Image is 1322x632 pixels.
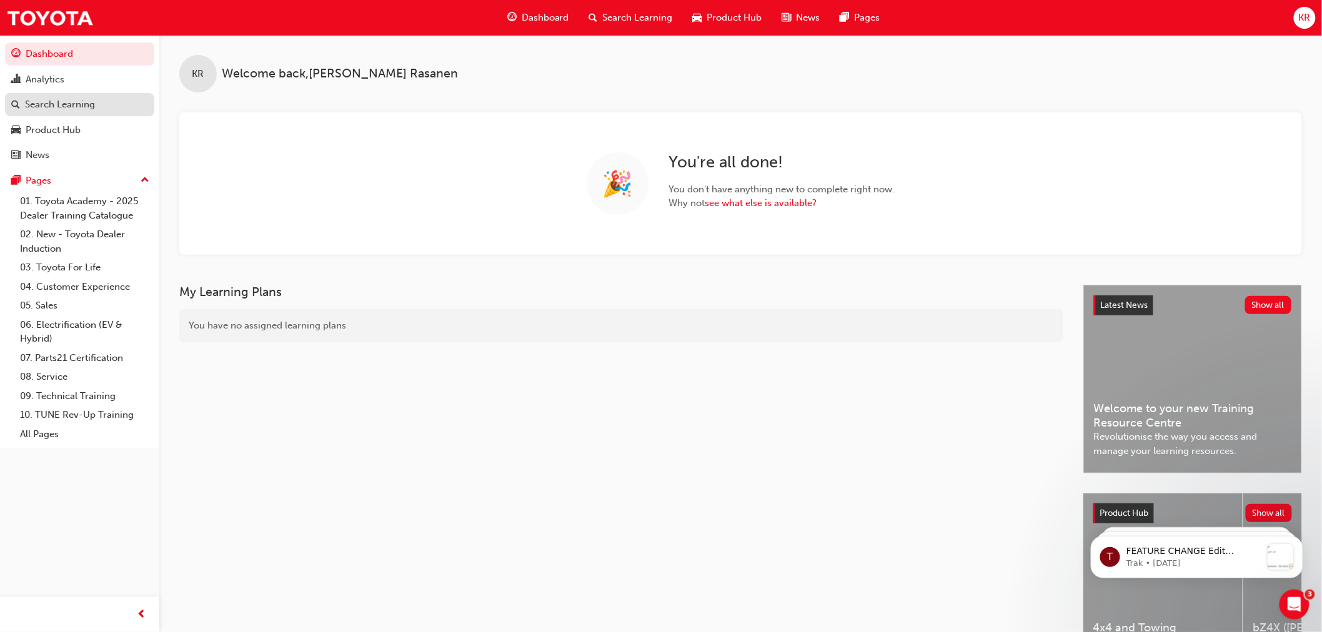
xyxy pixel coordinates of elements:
a: News [5,144,154,167]
a: 10. TUNE Rev-Up Training [15,405,154,425]
iframe: Intercom live chat [1280,590,1310,620]
span: car-icon [11,125,21,136]
a: Product Hub [5,119,154,142]
span: Revolutionise the way you access and manage your learning resources. [1094,430,1291,458]
a: Latest NewsShow allWelcome to your new Training Resource CentreRevolutionise the way you access a... [1083,285,1302,473]
span: KR [1299,11,1311,25]
a: Analytics [5,68,154,91]
button: Pages [5,169,154,192]
span: guage-icon [11,49,21,60]
iframe: Intercom notifications message [1072,511,1322,598]
button: DashboardAnalyticsSearch LearningProduct HubNews [5,40,154,169]
span: search-icon [11,99,20,111]
span: Latest News [1101,300,1148,310]
a: 05. Sales [15,296,154,315]
span: Dashboard [522,11,569,25]
span: Search Learning [603,11,673,25]
span: You don ' t have anything new to complete right now. [669,182,895,197]
span: search-icon [589,10,598,26]
div: Analytics [26,72,64,87]
span: news-icon [11,150,21,161]
span: 🎉 [602,177,634,191]
a: Product HubShow all [1093,503,1292,523]
h3: My Learning Plans [179,285,1063,299]
span: guage-icon [507,10,517,26]
span: prev-icon [137,607,147,623]
a: search-iconSearch Learning [579,5,683,31]
a: car-iconProduct Hub [683,5,772,31]
div: News [26,148,49,162]
button: Show all [1245,296,1292,314]
button: Show all [1246,504,1293,522]
a: 06. Electrification (EV & Hybrid) [15,315,154,348]
span: KR [192,67,204,81]
span: car-icon [693,10,702,26]
a: 09. Technical Training [15,387,154,406]
a: Latest NewsShow all [1094,295,1291,315]
span: pages-icon [840,10,850,26]
button: KR [1294,7,1316,29]
a: 01. Toyota Academy - 2025 Dealer Training Catalogue [15,192,154,225]
span: News [797,11,820,25]
a: 02. New - Toyota Dealer Induction [15,225,154,258]
div: You have no assigned learning plans [179,309,1063,342]
span: Product Hub [707,11,762,25]
h2: You ' re all done! [669,152,895,172]
a: news-iconNews [772,5,830,31]
span: Welcome to your new Training Resource Centre [1094,402,1291,430]
span: Product Hub [1100,508,1149,518]
span: up-icon [141,172,149,189]
span: Why not [669,196,895,210]
span: 3 [1305,590,1315,600]
a: 04. Customer Experience [15,277,154,297]
a: pages-iconPages [830,5,890,31]
a: 07. Parts21 Certification [15,348,154,368]
div: Search Learning [25,97,95,112]
a: 03. Toyota For Life [15,258,154,277]
span: chart-icon [11,74,21,86]
a: 08. Service [15,367,154,387]
span: news-icon [782,10,792,26]
span: Welcome back , [PERSON_NAME] Rasanen [222,67,458,81]
div: Pages [26,174,51,188]
a: Search Learning [5,93,154,116]
span: pages-icon [11,175,21,187]
a: All Pages [15,425,154,444]
a: see what else is available? [705,197,817,209]
div: Product Hub [26,123,81,137]
a: Dashboard [5,42,154,66]
img: Trak [6,4,94,32]
a: guage-iconDashboard [497,5,579,31]
span: Pages [855,11,880,25]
